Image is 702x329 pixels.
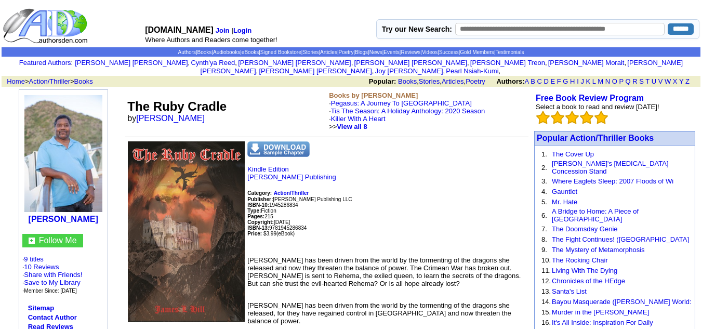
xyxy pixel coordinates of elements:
[247,225,269,231] b: ISBN-13:
[75,59,683,75] font: , , , , , , , , , ,
[74,77,93,85] a: Books
[570,77,575,85] a: H
[369,49,382,55] a: News
[259,67,372,75] a: [PERSON_NAME] [PERSON_NAME]
[673,77,678,85] a: X
[541,246,547,254] font: 9.
[446,67,498,75] a: Pearl Nsiah-Kumi
[552,188,577,195] a: Gauntlet
[658,77,663,85] a: V
[537,134,654,142] font: Popular Action/Thriller Books
[274,190,309,196] b: Action/Thriller
[329,99,485,130] font: ·
[136,114,205,123] a: [PERSON_NAME]
[238,59,351,67] a: [PERSON_NAME] [PERSON_NAME]
[329,107,485,130] font: ·
[29,215,98,223] a: [PERSON_NAME]
[354,59,467,67] a: [PERSON_NAME] [PERSON_NAME]
[22,271,83,294] font: · · ·
[29,238,35,244] img: gc.jpg
[242,49,259,55] a: eBooks
[128,141,245,322] img: See larger image
[541,235,547,243] font: 8.
[547,60,548,66] font: i
[383,49,400,55] a: Events
[552,308,649,316] a: Murder in the [PERSON_NAME]
[552,277,625,285] a: Chronicles of the HEdge
[652,77,656,85] a: U
[541,319,551,326] font: 16.
[329,115,385,130] font: ·
[331,107,485,115] a: Tis The Season: A Holiday Anthology: 2020 Season
[541,287,551,295] font: 13.
[355,49,368,55] a: Blogs
[552,235,689,243] a: The Fight Continues! ([GEOGRAPHIC_DATA]
[552,225,617,233] a: The Doomsday Genie
[382,25,452,33] label: Try our New Search:
[552,298,692,306] a: Bayou Masquerade ([PERSON_NAME] World:
[75,59,188,67] a: [PERSON_NAME] [PERSON_NAME]
[469,60,470,66] font: i
[258,69,259,74] font: i
[247,202,298,208] font: 1945286834
[329,91,418,99] b: Books by [PERSON_NAME]
[247,214,264,219] b: Pages:
[419,77,440,85] a: Stories
[500,69,501,74] font: i
[331,115,386,123] a: Killer With A Heart
[592,77,596,85] a: L
[552,198,577,206] a: Mr. Hate
[577,77,579,85] a: I
[247,231,262,236] b: Price:
[639,77,644,85] a: S
[339,49,354,55] a: Poetry
[145,25,214,34] font: [DOMAIN_NAME]
[541,298,551,306] font: 14.
[337,123,367,130] a: View all 8
[231,27,253,34] font: |
[605,77,610,85] a: N
[233,27,251,34] b: Login
[536,111,550,124] img: bigemptystars.png
[237,60,238,66] font: i
[247,196,273,202] b: Publisher:
[541,198,547,206] font: 5.
[247,208,261,214] b: Type:
[247,173,336,181] a: [PERSON_NAME] Publishing
[544,77,548,85] a: D
[247,256,521,287] font: [PERSON_NAME] has been driven from the world by the tormenting of the dragons she released and no...
[632,77,637,85] a: R
[552,177,673,185] a: Where Eaglets Sleep: 2007 Floods of Wi
[541,212,547,219] font: 6.
[552,267,617,274] a: Living With The Dying
[28,313,77,321] a: Contact Author
[276,231,295,236] font: (eBook)
[178,49,195,55] a: Authors
[274,189,309,196] a: Action/Thriller
[375,67,443,75] a: Joy [PERSON_NAME]
[580,111,593,124] img: bigemptystars.png
[331,99,472,107] a: Pegasus: A Journey To [GEOGRAPHIC_DATA]
[439,49,459,55] a: Success
[247,165,289,173] a: Kindle Edition
[470,59,545,67] a: [PERSON_NAME] Treon
[541,177,547,185] font: 3.
[320,49,337,55] a: Articles
[541,164,547,172] font: 2.
[369,77,699,85] font: , , ,
[612,77,617,85] a: O
[460,49,494,55] a: Gold Members
[496,77,524,85] b: Authors:
[552,287,587,295] a: Santa's List
[247,208,276,214] font: Fiction
[541,267,551,274] font: 11.
[466,77,485,85] a: Poetry
[541,256,551,264] font: 10.
[247,219,274,225] font: Copyright:
[552,160,669,175] a: [PERSON_NAME]'s [MEDICAL_DATA] Concession Stand
[537,77,541,85] a: C
[552,207,639,223] a: A Bridge to Home: A Piece of [GEOGRAPHIC_DATA]
[329,123,367,130] font: >>
[369,77,396,85] b: Popular:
